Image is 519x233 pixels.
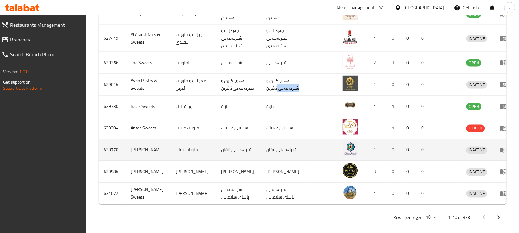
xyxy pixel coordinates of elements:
[387,25,402,52] td: 0
[387,52,402,74] td: 1
[3,78,31,86] span: Get support on:
[491,210,506,225] button: Next page
[216,117,261,139] td: شیرینی عەنتاب
[261,183,307,205] td: شیرنەمەنی پاشای سلێمانی
[126,96,171,117] td: Nazik Sweets
[466,168,487,176] div: INACTIVE
[343,185,358,200] img: Pashay Slemani Sweets
[402,139,416,161] td: 0
[466,190,487,198] div: INACTIVE
[500,103,511,110] div: Menu
[171,117,216,139] td: حلويات عنتاب
[216,183,261,205] td: شیرنەمەنی پاشای سلێمانی
[394,214,421,222] p: Rows per page:
[416,183,431,205] td: 0
[365,52,387,74] td: 2
[343,97,358,113] img: Nazik Sweets
[387,183,402,205] td: 0
[216,25,261,52] td: چەرەزات و شیرنەمەنی ئەلئەفەندی
[99,161,126,183] td: 630986
[466,147,487,154] span: INACTIVE
[402,183,416,205] td: 0
[171,183,216,205] td: [PERSON_NAME]
[509,4,511,11] span: k
[402,74,416,96] td: 0
[500,168,511,176] div: Menu
[466,103,481,110] span: OPEN
[402,161,416,183] td: 0
[99,52,126,74] td: 628356
[216,161,261,183] td: [PERSON_NAME]
[365,139,387,161] td: 1
[337,4,375,11] div: Menu-management
[343,163,358,178] img: Pasha Sweets
[404,4,444,11] div: [GEOGRAPHIC_DATA]
[343,54,358,69] img: The Sweets
[466,35,487,42] span: INACTIVE
[466,59,481,67] div: OPEN
[171,139,216,161] td: حلويات ايفان
[416,52,431,74] td: 0
[365,183,387,205] td: 1
[402,96,416,117] td: 0
[500,146,511,154] div: Menu
[99,74,126,96] td: 629016
[387,117,402,139] td: 1
[365,117,387,139] td: 1
[216,74,261,96] td: هەویرکاری و شیرنەمەنی ئاڤرین
[500,81,511,88] div: Menu
[343,141,358,156] img: Evan Sweets
[126,161,171,183] td: [PERSON_NAME]
[126,25,171,52] td: Al Afandi Nuts & Sweets
[261,117,307,139] td: شیرینی عەنتاب
[171,74,216,96] td: معجنات و حلويات آفرين
[10,36,82,43] span: Branches
[387,161,402,183] td: 0
[10,21,82,29] span: Restaurants Management
[261,161,307,183] td: [PERSON_NAME]
[3,84,42,92] a: Support.OpsPlatform
[466,59,481,66] span: OPEN
[126,117,171,139] td: Antep Sweets
[343,76,358,91] img: Avrin Pastry & Sweets
[99,117,126,139] td: 630204
[343,119,358,135] img: Antep Sweets
[3,68,18,76] span: Version:
[500,59,511,66] div: Menu
[99,96,126,117] td: 629730
[402,25,416,52] td: 0
[99,25,126,52] td: 627419
[171,161,216,183] td: [PERSON_NAME]
[448,214,470,222] p: 1-10 of 328
[126,74,171,96] td: Avrin Pastry & Sweets
[171,52,216,74] td: الحلويات
[466,81,487,88] span: INACTIVE
[365,96,387,117] td: 1
[126,139,171,161] td: [PERSON_NAME]
[171,96,216,117] td: حلويات نازك
[387,74,402,96] td: 0
[261,25,307,52] td: چەرەزات و شیرنەمەنی ئەلئەفەندی
[466,81,487,89] div: INACTIVE
[424,213,438,222] div: Rows per page:
[261,74,307,96] td: هەویرکاری و شیرنەمەنی ئاڤرین
[416,117,431,139] td: 0
[365,74,387,96] td: 1
[99,183,126,205] td: 631072
[216,139,261,161] td: شیرنەمەنی ئیڤان
[466,125,485,132] div: HIDDEN
[500,35,511,42] div: Menu
[261,139,307,161] td: شیرنەمەنی ئیڤان
[500,124,511,132] div: Menu
[261,52,307,74] td: شیرنەمەنی
[343,30,358,45] img: Al Afandi Nuts & Sweets
[171,25,216,52] td: جرزات و حلويات الافندي
[416,161,431,183] td: 0
[416,139,431,161] td: 0
[365,25,387,52] td: 1
[261,96,307,117] td: نازک
[126,183,171,205] td: [PERSON_NAME] Sweets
